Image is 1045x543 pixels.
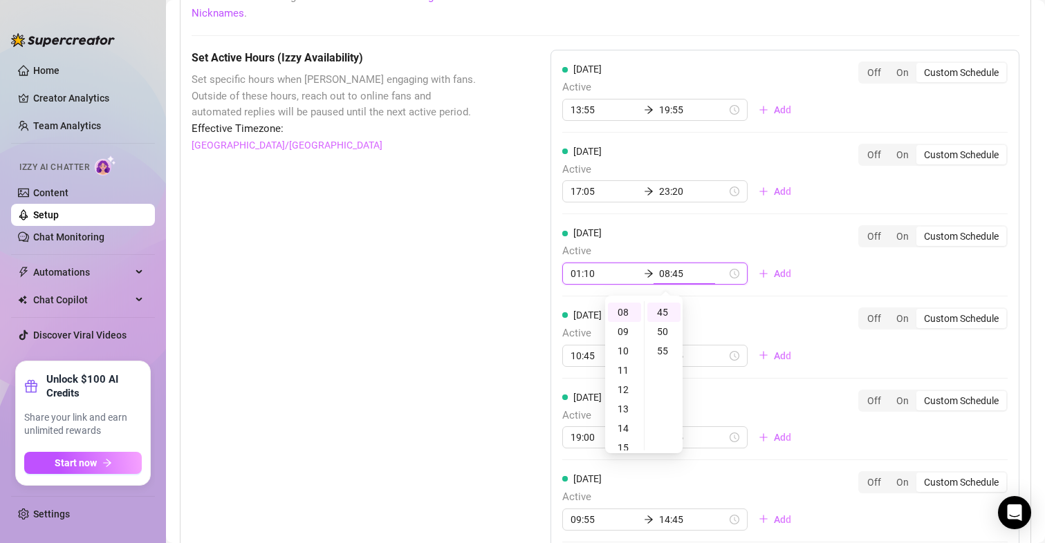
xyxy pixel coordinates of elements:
span: plus [759,105,768,115]
span: [DATE] [573,473,602,484]
span: plus [759,187,768,196]
a: Setup [33,209,59,220]
div: 14 [608,419,641,438]
a: Discover Viral Videos [33,330,127,341]
span: plus [759,432,768,442]
span: Add [774,268,791,279]
div: segmented control [858,225,1008,247]
div: Custom Schedule [916,309,1006,328]
input: Start time [571,430,638,445]
input: End time [659,348,727,363]
span: Izzy AI Chatter [19,161,89,174]
span: Active [562,162,802,178]
span: Add [774,186,791,197]
span: [DATE] [573,227,602,238]
span: Share your link and earn unlimited rewards [24,411,142,438]
span: Active [562,489,802,506]
span: arrow-right [644,187,654,196]
button: Add [748,180,802,202]
div: On [889,145,916,164]
div: 50 [647,322,681,341]
a: Creator Analytics [33,87,144,109]
button: Add [748,426,802,448]
div: Custom Schedule [916,391,1006,410]
span: Add [774,350,791,361]
div: segmented control [858,390,1008,412]
input: Start time [571,102,638,117]
div: 11 [608,361,641,380]
a: Chat Monitoring [33,231,104,242]
a: Home [33,65,59,76]
a: Team Analytics [33,120,101,131]
div: 55 [647,341,681,361]
div: segmented control [858,471,1008,493]
span: Chat Copilot [33,289,131,311]
span: plus [759,269,768,278]
div: Custom Schedule [916,145,1006,164]
span: Add [774,432,791,443]
button: Add [748,508,802,531]
input: End time [659,102,727,117]
div: 08 [608,303,641,322]
div: On [889,309,916,328]
div: On [889,227,916,246]
a: [GEOGRAPHIC_DATA]/[GEOGRAPHIC_DATA] [192,137,382,153]
span: arrow-right [644,105,654,115]
span: Set specific hours when [PERSON_NAME] engaging with fans. Outside of these hours, reach out to on... [192,72,481,121]
span: thunderbolt [18,267,29,278]
span: gift [24,379,38,393]
img: logo-BBDzfeDw.svg [11,33,115,47]
div: 15 [608,438,641,457]
div: 13 [608,399,641,419]
button: Start nowarrow-right [24,452,142,474]
input: End time [659,266,727,281]
div: Off [860,63,889,82]
div: 45 [647,303,681,322]
input: End time [659,430,727,445]
div: Custom Schedule [916,227,1006,246]
button: Add [748,345,802,367]
button: Add [748,263,802,285]
span: arrow-right [644,269,654,278]
span: Start now [55,457,97,468]
span: Active [562,243,802,260]
a: Settings [33,508,70,520]
span: arrow-right [644,515,654,524]
div: 09 [608,322,641,341]
strong: Unlock $100 AI Credits [46,372,142,400]
span: Active [562,408,802,424]
span: arrow-right [102,458,112,468]
span: Active [562,325,802,342]
input: Start time [571,184,638,199]
input: End time [659,512,727,527]
span: [DATE] [573,392,602,403]
div: 12 [608,380,641,399]
input: Start time [571,512,638,527]
input: Start time [571,348,638,363]
div: Off [860,473,889,492]
div: Custom Schedule [916,63,1006,82]
div: On [889,391,916,410]
span: plus [759,350,768,360]
span: Active [562,79,802,96]
div: Off [860,309,889,328]
button: Add [748,99,802,121]
span: [DATE] [573,309,602,321]
span: Add [774,514,791,525]
div: On [889,63,916,82]
h5: Set Active Hours (Izzy Availability) [192,50,481,66]
a: Content [33,187,68,198]
img: AI Chatter [95,155,116,175]
input: End time [659,184,727,199]
div: Custom Schedule [916,473,1006,492]
span: Add [774,104,791,115]
input: Start time [571,266,638,281]
div: segmented control [858,307,1008,330]
div: Off [860,227,889,246]
div: segmented control [858,61,1008,84]
div: Off [860,145,889,164]
span: [DATE] [573,64,602,75]
img: Chat Copilot [18,295,27,305]
div: On [889,473,916,492]
div: 10 [608,341,641,361]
